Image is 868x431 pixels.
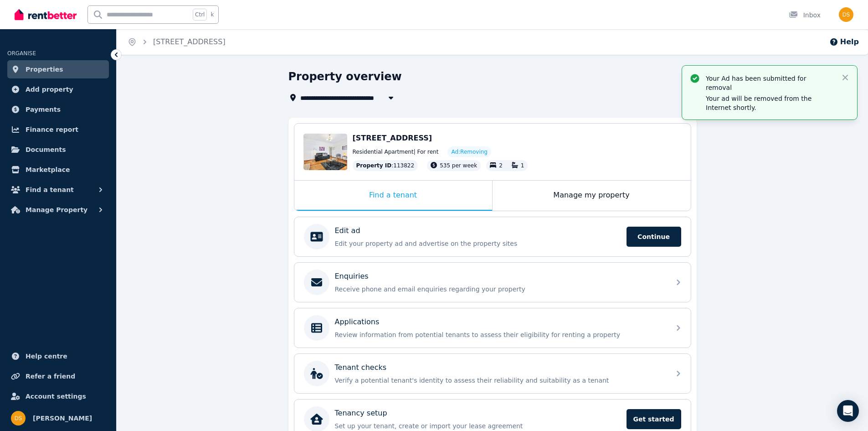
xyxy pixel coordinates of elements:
[26,184,74,195] span: Find a tenant
[521,162,524,169] span: 1
[7,161,109,179] a: Marketplace
[789,10,821,20] div: Inbox
[26,144,66,155] span: Documents
[627,409,681,429] span: Get started
[335,239,621,248] p: Edit your property ad and advertise on the property sites
[7,140,109,159] a: Documents
[706,74,833,92] p: Your Ad has been submitted for removal
[211,11,214,18] span: k
[627,227,681,247] span: Continue
[7,201,109,219] button: Manage Property
[294,354,691,393] a: Tenant checksVerify a potential tenant's identity to assess their reliability and suitability as ...
[11,411,26,426] img: Dov S
[839,7,853,22] img: Dov S
[26,371,75,382] span: Refer a friend
[7,80,109,99] a: Add property
[294,263,691,302] a: EnquiriesReceive phone and email enquiries regarding your property
[335,225,360,236] p: Edit ad
[7,181,109,199] button: Find a tenant
[15,8,77,21] img: RentBetter
[288,69,402,84] h1: Property overview
[335,330,665,339] p: Review information from potential tenants to assess their eligibility for renting a property
[153,37,226,46] a: [STREET_ADDRESS]
[335,362,387,373] p: Tenant checks
[294,217,691,256] a: Edit adEdit your property ad and advertise on the property sitesContinue
[26,84,73,95] span: Add property
[353,148,439,156] span: Residential Apartment | For rent
[7,60,109,78] a: Properties
[7,347,109,365] a: Help centre
[493,181,691,211] div: Manage my property
[117,29,236,55] nav: Breadcrumb
[353,160,418,171] div: : 113822
[335,271,369,282] p: Enquiries
[335,408,387,419] p: Tenancy setup
[294,181,492,211] div: Find a tenant
[7,120,109,139] a: Finance report
[26,64,63,75] span: Properties
[353,134,432,142] span: [STREET_ADDRESS]
[7,50,36,57] span: ORGANISE
[193,9,207,21] span: Ctrl
[499,162,503,169] span: 2
[7,100,109,119] a: Payments
[335,376,665,385] p: Verify a potential tenant's identity to assess their reliability and suitability as a tenant
[26,391,86,402] span: Account settings
[7,367,109,385] a: Refer a friend
[440,162,477,169] span: 535 per week
[26,104,61,115] span: Payments
[335,285,665,294] p: Receive phone and email enquiries regarding your property
[335,317,380,327] p: Applications
[294,308,691,348] a: ApplicationsReview information from potential tenants to assess their eligibility for renting a p...
[356,162,392,169] span: Property ID
[26,164,70,175] span: Marketplace
[26,351,67,362] span: Help centre
[26,124,78,135] span: Finance report
[451,148,488,156] span: Ad: Removing
[706,94,833,112] p: Your ad will be removed from the Internet shortly.
[26,204,87,215] span: Manage Property
[33,413,92,424] span: [PERSON_NAME]
[829,36,859,47] button: Help
[335,421,621,431] p: Set up your tenant, create or import your lease agreement
[837,400,859,422] div: Open Intercom Messenger
[7,387,109,405] a: Account settings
